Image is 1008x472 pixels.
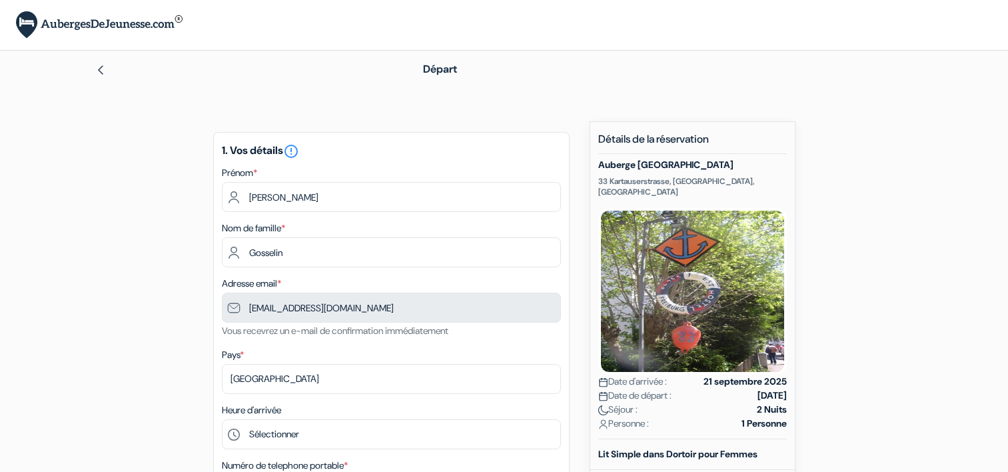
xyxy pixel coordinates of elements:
img: calendar.svg [598,391,608,401]
label: Adresse email [222,277,281,291]
img: left_arrow.svg [95,65,106,75]
label: Pays [222,348,244,362]
input: Entrer adresse e-mail [222,293,561,323]
i: error_outline [283,143,299,159]
strong: 2 Nuits [757,403,787,417]
span: Séjour : [598,403,638,417]
img: calendar.svg [598,377,608,387]
label: Nom de famille [222,221,285,235]
span: Date d'arrivée : [598,375,667,389]
h5: Détails de la réservation [598,133,787,154]
p: 33 Kartauserstrasse, [GEOGRAPHIC_DATA], [GEOGRAPHIC_DATA] [598,176,787,197]
img: user_icon.svg [598,419,608,429]
label: Prénom [222,166,257,180]
small: Vous recevrez un e-mail de confirmation immédiatement [222,325,448,337]
strong: 1 Personne [742,417,787,431]
strong: [DATE] [757,389,787,403]
b: Lit Simple dans Dortoir pour Femmes [598,448,757,460]
span: Départ [423,62,457,76]
a: error_outline [283,143,299,157]
label: Heure d'arrivée [222,403,281,417]
span: Date de départ : [598,389,672,403]
h5: Auberge [GEOGRAPHIC_DATA] [598,159,787,171]
input: Entrer le nom de famille [222,237,561,267]
h5: 1. Vos détails [222,143,561,159]
span: Personne : [598,417,649,431]
input: Entrez votre prénom [222,182,561,212]
img: moon.svg [598,405,608,415]
strong: 21 septembre 2025 [704,375,787,389]
img: AubergesDeJeunesse.com [16,11,183,39]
